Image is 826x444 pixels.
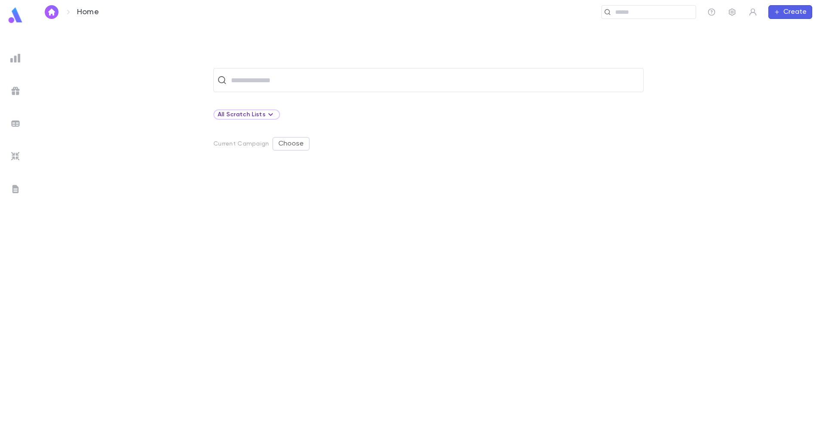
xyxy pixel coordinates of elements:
img: home_white.a664292cf8c1dea59945f0da9f25487c.svg [46,9,57,16]
img: campaigns_grey.99e729a5f7ee94e3726e6486bddda8f1.svg [10,86,21,96]
img: reports_grey.c525e4749d1bce6a11f5fe2a8de1b229.svg [10,53,21,63]
div: All Scratch Lists [213,109,280,120]
button: Choose [272,137,310,151]
img: batches_grey.339ca447c9d9533ef1741baa751efc33.svg [10,118,21,129]
button: Create [768,5,812,19]
p: Home [77,7,99,17]
img: imports_grey.530a8a0e642e233f2baf0ef88e8c9fcb.svg [10,151,21,161]
div: All Scratch Lists [218,109,276,120]
img: letters_grey.7941b92b52307dd3b8a917253454ce1c.svg [10,184,21,194]
img: logo [7,7,24,24]
p: Current Campaign [213,140,269,147]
